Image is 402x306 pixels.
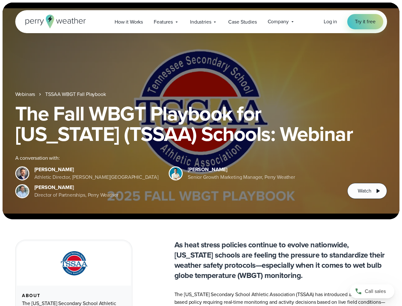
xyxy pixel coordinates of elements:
[34,166,159,173] div: [PERSON_NAME]
[34,184,118,191] div: [PERSON_NAME]
[53,249,95,278] img: TSSAA-Tennessee-Secondary-School-Athletic-Association.svg
[15,154,337,162] div: A conversation with:
[45,91,106,98] a: TSSAA WBGT Fall Playbook
[154,18,173,26] span: Features
[15,103,387,144] h1: The Fall WBGT Playbook for [US_STATE] (TSSAA) Schools: Webinar
[347,14,383,29] a: Try it free
[365,288,386,295] span: Call sales
[347,183,387,199] button: Watch
[34,173,159,181] div: Athletic Director, [PERSON_NAME][GEOGRAPHIC_DATA]
[170,167,182,179] img: Spencer Patton, Perry Weather
[188,166,295,173] div: [PERSON_NAME]
[223,15,262,28] a: Case Studies
[15,91,387,98] nav: Breadcrumb
[188,173,295,181] div: Senior Growth Marketing Manager, Perry Weather
[358,187,371,195] span: Watch
[190,18,211,26] span: Industries
[350,284,394,298] a: Call sales
[16,185,28,197] img: Jeff Wood
[22,293,126,298] div: About
[268,18,289,25] span: Company
[109,15,148,28] a: How it Works
[115,18,143,26] span: How it Works
[174,240,387,280] p: As heat stress policies continue to evolve nationwide, [US_STATE] schools are feeling the pressur...
[355,18,375,25] span: Try it free
[228,18,257,26] span: Case Studies
[16,167,28,179] img: Brian Wyatt
[15,91,35,98] a: Webinars
[34,191,118,199] div: Director of Partnerships, Perry Weather
[324,18,337,25] a: Log in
